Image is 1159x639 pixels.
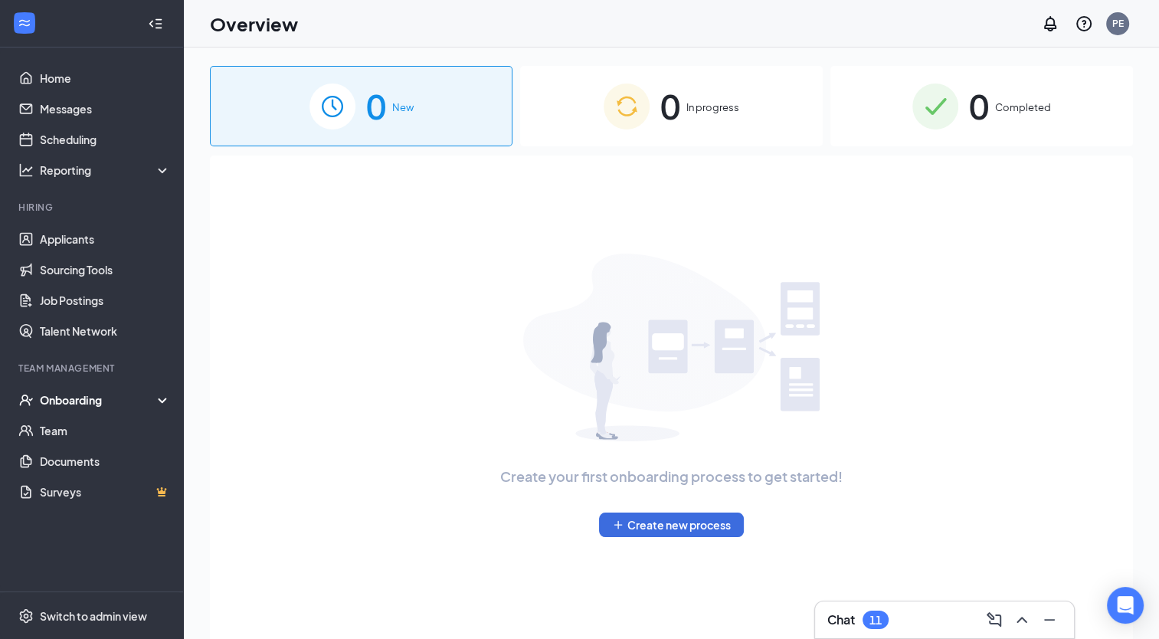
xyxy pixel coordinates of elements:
[40,608,147,624] div: Switch to admin view
[40,316,171,346] a: Talent Network
[1040,611,1059,629] svg: Minimize
[40,162,172,178] div: Reporting
[40,415,171,446] a: Team
[40,224,171,254] a: Applicants
[1075,15,1093,33] svg: QuestionInfo
[982,608,1007,632] button: ComposeMessage
[18,201,168,214] div: Hiring
[869,614,882,627] div: 11
[18,608,34,624] svg: Settings
[40,63,171,93] a: Home
[40,254,171,285] a: Sourcing Tools
[686,100,739,115] span: In progress
[660,80,680,133] span: 0
[985,611,1003,629] svg: ComposeMessage
[827,611,855,628] h3: Chat
[969,80,989,133] span: 0
[1013,611,1031,629] svg: ChevronUp
[599,513,744,537] button: PlusCreate new process
[148,16,163,31] svg: Collapse
[17,15,32,31] svg: WorkstreamLogo
[1037,608,1062,632] button: Minimize
[1010,608,1034,632] button: ChevronUp
[40,446,171,477] a: Documents
[210,11,298,37] h1: Overview
[40,477,171,507] a: SurveysCrown
[40,392,158,408] div: Onboarding
[40,285,171,316] a: Job Postings
[500,466,843,487] span: Create your first onboarding process to get started!
[40,124,171,155] a: Scheduling
[40,93,171,124] a: Messages
[1107,587,1144,624] div: Open Intercom Messenger
[1041,15,1059,33] svg: Notifications
[1112,17,1124,30] div: PE
[18,392,34,408] svg: UserCheck
[612,519,624,531] svg: Plus
[18,162,34,178] svg: Analysis
[392,100,414,115] span: New
[366,80,386,133] span: 0
[995,100,1051,115] span: Completed
[18,362,168,375] div: Team Management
